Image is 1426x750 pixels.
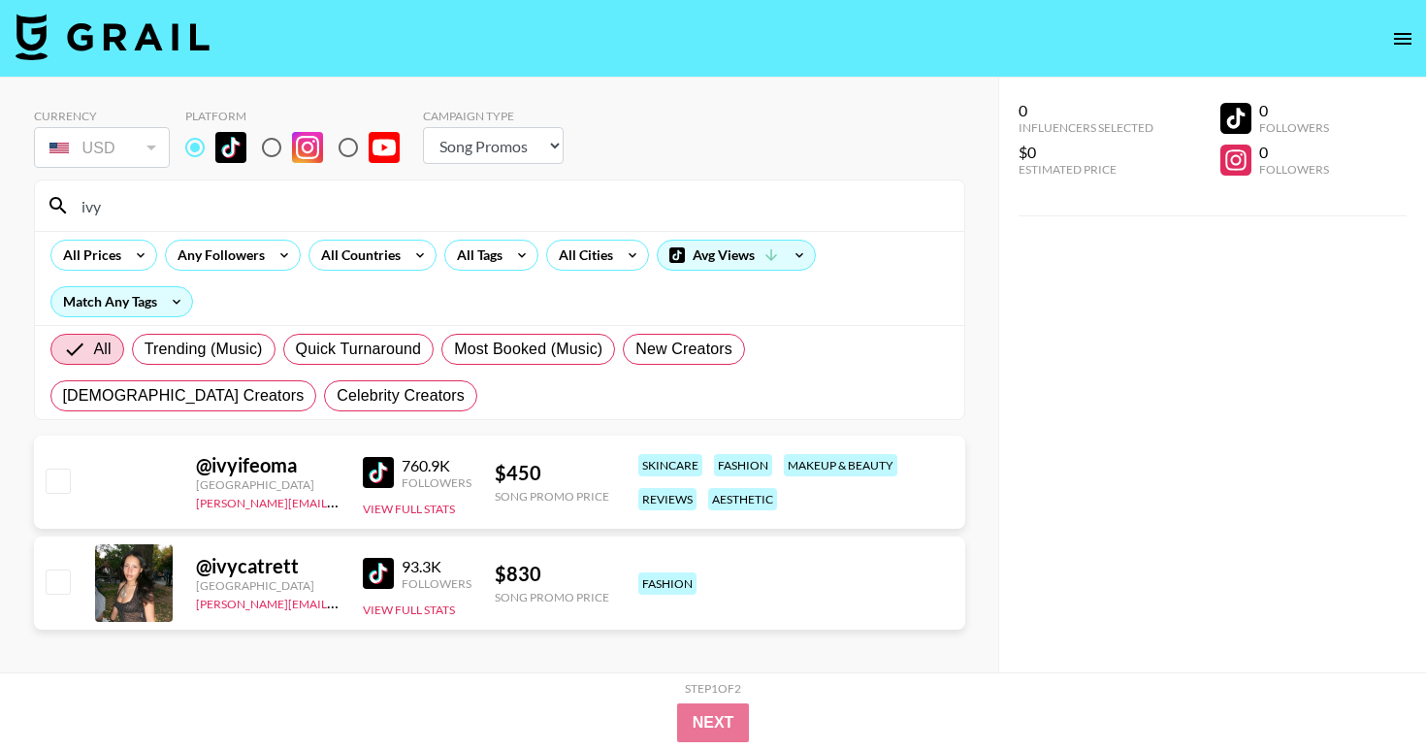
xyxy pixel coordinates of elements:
span: [DEMOGRAPHIC_DATA] Creators [63,384,305,408]
span: Trending (Music) [145,338,263,361]
div: Campaign Type [423,109,564,123]
div: All Cities [547,241,617,270]
div: makeup & beauty [784,454,897,476]
div: Currency is locked to USD [34,123,170,172]
button: open drawer [1383,19,1422,58]
div: 93.3K [402,557,471,576]
img: TikTok [363,457,394,488]
div: Followers [402,475,471,490]
button: View Full Stats [363,502,455,516]
div: 0 [1019,101,1153,120]
div: Platform [185,109,415,123]
div: reviews [638,488,697,510]
div: Followers [1259,120,1329,135]
span: All [94,338,112,361]
div: aesthetic [708,488,777,510]
div: fashion [638,572,697,595]
div: All Tags [445,241,506,270]
a: [PERSON_NAME][EMAIL_ADDRESS][PERSON_NAME][DOMAIN_NAME] [196,593,575,611]
img: Grail Talent [16,14,210,60]
div: Avg Views [658,241,815,270]
div: skincare [638,454,702,476]
div: USD [38,131,166,165]
input: Search by User Name [70,190,953,221]
div: Currency [34,109,170,123]
iframe: Drift Widget Chat Controller [1329,653,1403,727]
span: New Creators [635,338,732,361]
div: $ 830 [495,562,609,586]
div: All Prices [51,241,125,270]
div: fashion [714,454,772,476]
div: Followers [1259,162,1329,177]
div: 760.9K [402,456,471,475]
img: Instagram [292,132,323,163]
div: Estimated Price [1019,162,1153,177]
div: Song Promo Price [495,590,609,604]
div: [GEOGRAPHIC_DATA] [196,578,340,593]
div: Influencers Selected [1019,120,1153,135]
img: YouTube [369,132,400,163]
div: Followers [402,576,471,591]
img: TikTok [215,132,246,163]
span: Most Booked (Music) [454,338,602,361]
div: @ ivyifeoma [196,453,340,477]
button: Next [677,703,750,742]
div: 0 [1259,101,1329,120]
div: Step 1 of 2 [685,681,741,696]
div: [GEOGRAPHIC_DATA] [196,477,340,492]
div: 0 [1259,143,1329,162]
div: $0 [1019,143,1153,162]
a: [PERSON_NAME][EMAIL_ADDRESS][DOMAIN_NAME] [196,492,483,510]
div: Match Any Tags [51,287,192,316]
button: View Full Stats [363,603,455,617]
div: Song Promo Price [495,489,609,504]
div: All Countries [309,241,405,270]
div: Any Followers [166,241,269,270]
span: Quick Turnaround [296,338,422,361]
div: $ 450 [495,461,609,485]
span: Celebrity Creators [337,384,465,408]
div: @ ivycatrett [196,554,340,578]
img: TikTok [363,558,394,589]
